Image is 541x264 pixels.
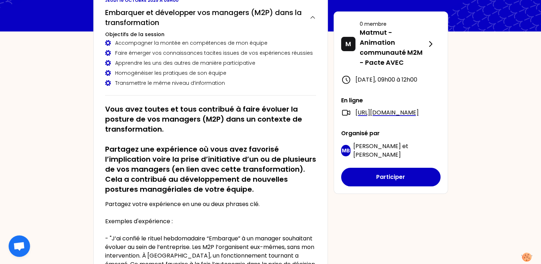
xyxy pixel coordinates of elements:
div: Accompagner la montée en compétences de mon équipe [105,39,316,47]
p: et [353,142,440,159]
div: Apprendre les uns des autres de manière participative [105,59,316,67]
div: Ouvrir le chat [9,235,30,257]
h3: Objectifs de la session [105,31,316,38]
button: Participer [341,168,441,186]
div: [DATE] , 09h00 à 12h00 [341,75,441,85]
span: [PERSON_NAME] [353,142,401,150]
button: Embarquer et développer vos managers (M2P) dans la transformation [105,8,316,28]
p: MB [342,147,350,154]
span: [PERSON_NAME] [353,151,401,159]
p: Organisé par [341,129,441,138]
h2: Vous avez toutes et tous contribué à faire évoluer la posture de vos managers (M2P) dans un conte... [105,104,316,194]
p: En ligne [341,96,441,105]
a: [URL][DOMAIN_NAME] [355,108,419,117]
div: Faire émerger vos connaissances tacites issues de vos expériences réussies [105,49,316,57]
p: M [345,39,351,49]
p: 0 membre [360,20,426,28]
div: Homogénéiser les pratiques de son équipe [105,69,316,77]
p: Matmut - Animation communauté M2M - Pacte AVEC [360,28,426,68]
div: Transmettre le même niveau d’information [105,79,316,87]
h2: Embarquer et développer vos managers (M2P) dans la transformation [105,8,304,28]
